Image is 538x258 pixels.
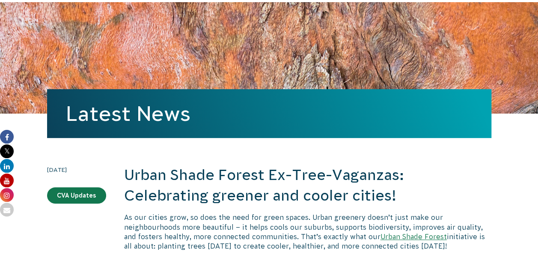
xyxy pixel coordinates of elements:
[66,102,190,125] a: Latest News
[124,213,491,251] p: As our cities grow, so does the need for green spaces. Urban greenery doesn’t just make our neigh...
[124,165,491,206] h2: Urban Shade Forest Ex-Tree-Vaganzas: Celebrating greener and cooler cities!
[380,233,447,240] a: Urban Shade Forest
[47,187,106,204] a: CVA Updates
[47,165,106,174] time: [DATE]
